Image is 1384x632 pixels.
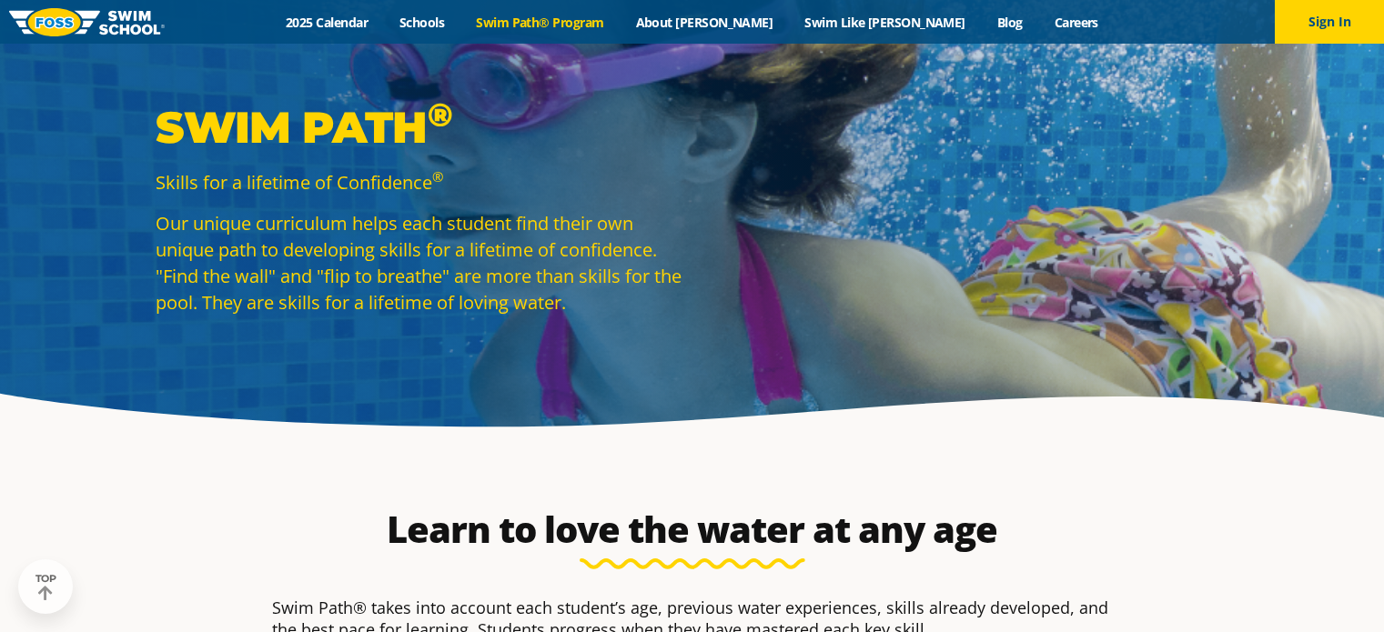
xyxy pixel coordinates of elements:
a: Schools [384,14,460,31]
h2: Learn to love the water at any age [263,507,1122,551]
img: FOSS Swim School Logo [9,8,165,36]
a: Swim Like [PERSON_NAME] [789,14,982,31]
p: Skills for a lifetime of Confidence [156,169,683,196]
a: About [PERSON_NAME] [620,14,789,31]
a: Blog [981,14,1038,31]
sup: ® [432,167,443,186]
a: 2025 Calendar [270,14,384,31]
a: Careers [1038,14,1114,31]
div: TOP [35,573,56,601]
p: Swim Path [156,100,683,155]
sup: ® [428,95,452,135]
a: Swim Path® Program [460,14,620,31]
p: Our unique curriculum helps each student find their own unique path to developing skills for a li... [156,210,683,316]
